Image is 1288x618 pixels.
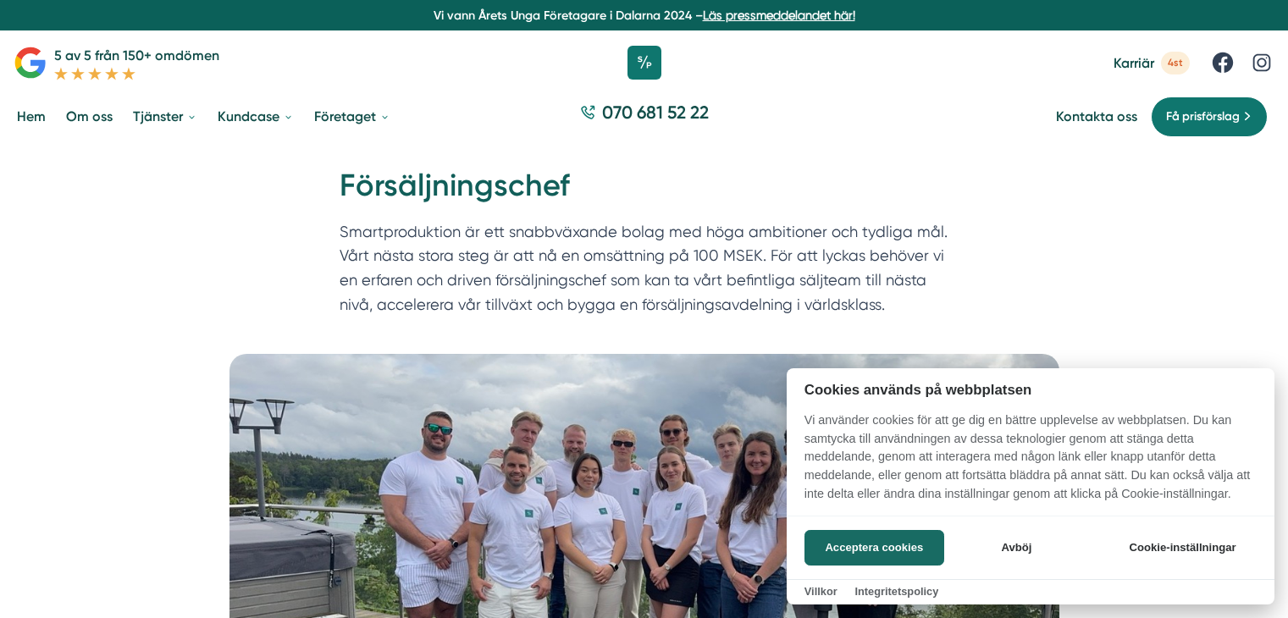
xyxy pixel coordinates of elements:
[787,411,1274,515] p: Vi använder cookies för att ge dig en bättre upplevelse av webbplatsen. Du kan samtycka till anvä...
[804,530,944,566] button: Acceptera cookies
[1108,530,1257,566] button: Cookie-inställningar
[949,530,1084,566] button: Avböj
[854,585,938,598] a: Integritetspolicy
[787,382,1274,398] h2: Cookies används på webbplatsen
[804,585,837,598] a: Villkor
